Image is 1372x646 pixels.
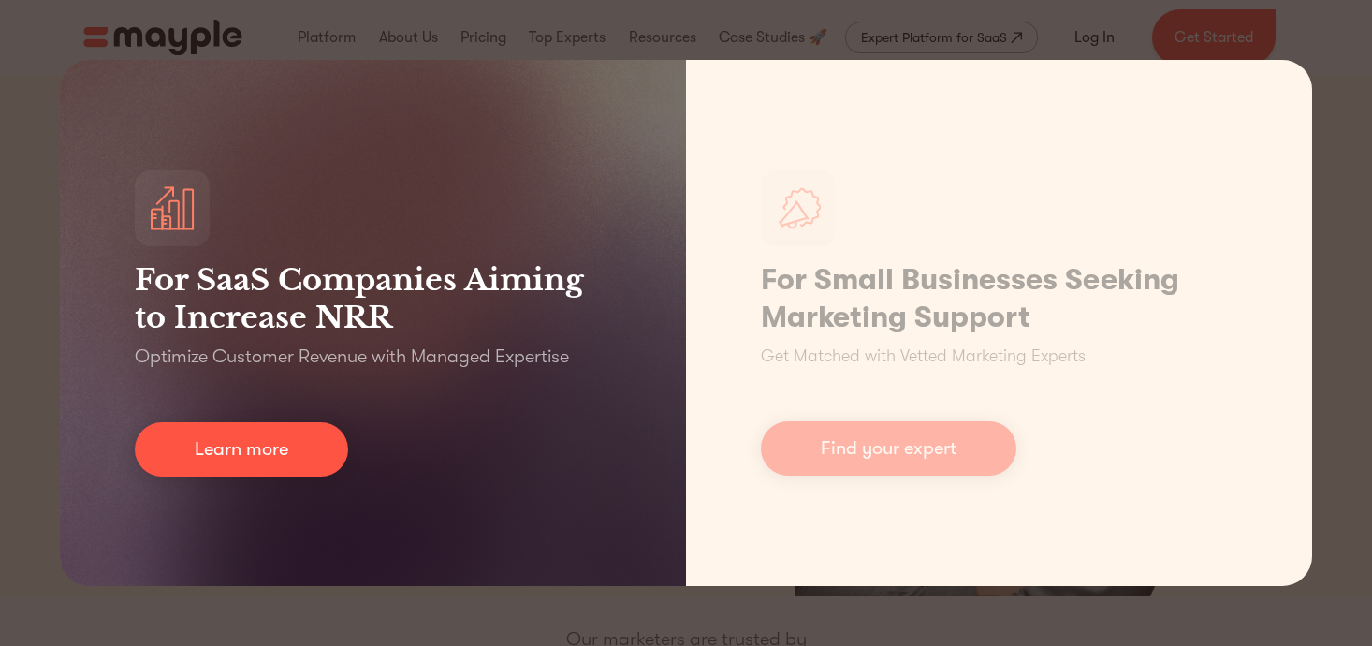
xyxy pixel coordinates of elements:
[135,344,569,370] p: Optimize Customer Revenue with Managed Expertise
[135,261,611,336] h3: For SaaS Companies Aiming to Increase NRR
[135,422,348,477] a: Learn more
[761,421,1016,476] a: Find your expert
[761,261,1237,336] h1: For Small Businesses Seeking Marketing Support
[761,344,1086,369] p: Get Matched with Vetted Marketing Experts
